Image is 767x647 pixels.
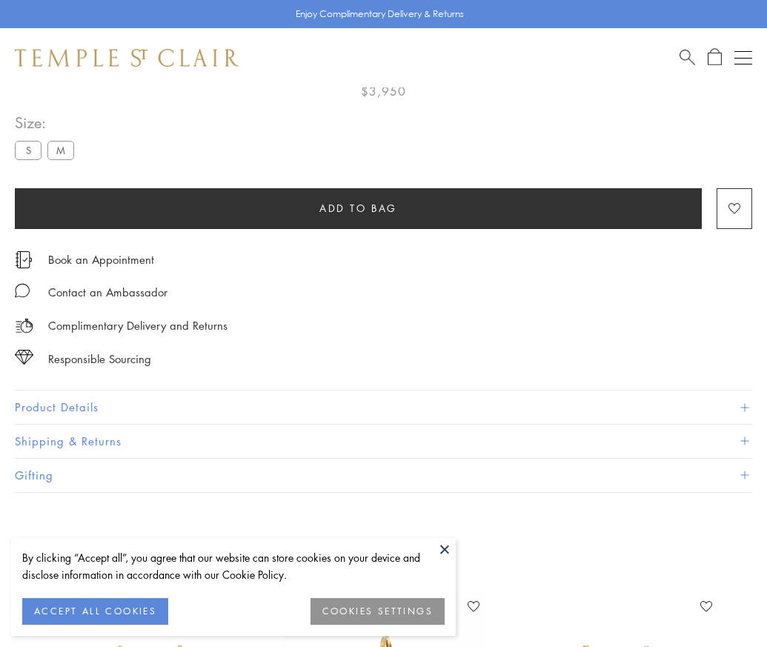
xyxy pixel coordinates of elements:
div: Contact an Ambassador [48,283,167,302]
span: $3,950 [361,82,406,101]
img: icon_delivery.svg [15,316,33,335]
span: Size: [15,110,80,135]
label: M [47,141,74,159]
button: COOKIES SETTINGS [311,598,445,625]
button: Add to bag [15,188,702,229]
p: Complimentary Delivery and Returns [48,316,228,335]
img: icon_appointment.svg [15,251,33,268]
button: Gifting [15,459,752,492]
button: Product Details [15,391,752,424]
p: Enjoy Complimentary Delivery & Returns [296,7,464,21]
div: By clicking “Accept all”, you agree that our website can store cookies on your device and disclos... [22,549,445,583]
button: ACCEPT ALL COOKIES [22,598,168,625]
a: Open Shopping Bag [708,48,722,67]
label: S [15,141,41,159]
button: Open navigation [734,49,752,67]
img: icon_sourcing.svg [15,350,33,365]
a: Search [680,48,695,67]
button: Shipping & Returns [15,425,752,458]
div: Responsible Sourcing [48,350,151,368]
img: MessageIcon-01_2.svg [15,283,30,298]
a: Book an Appointment [48,251,154,268]
span: Add to bag [319,200,397,216]
img: Temple St. Clair [15,49,239,67]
